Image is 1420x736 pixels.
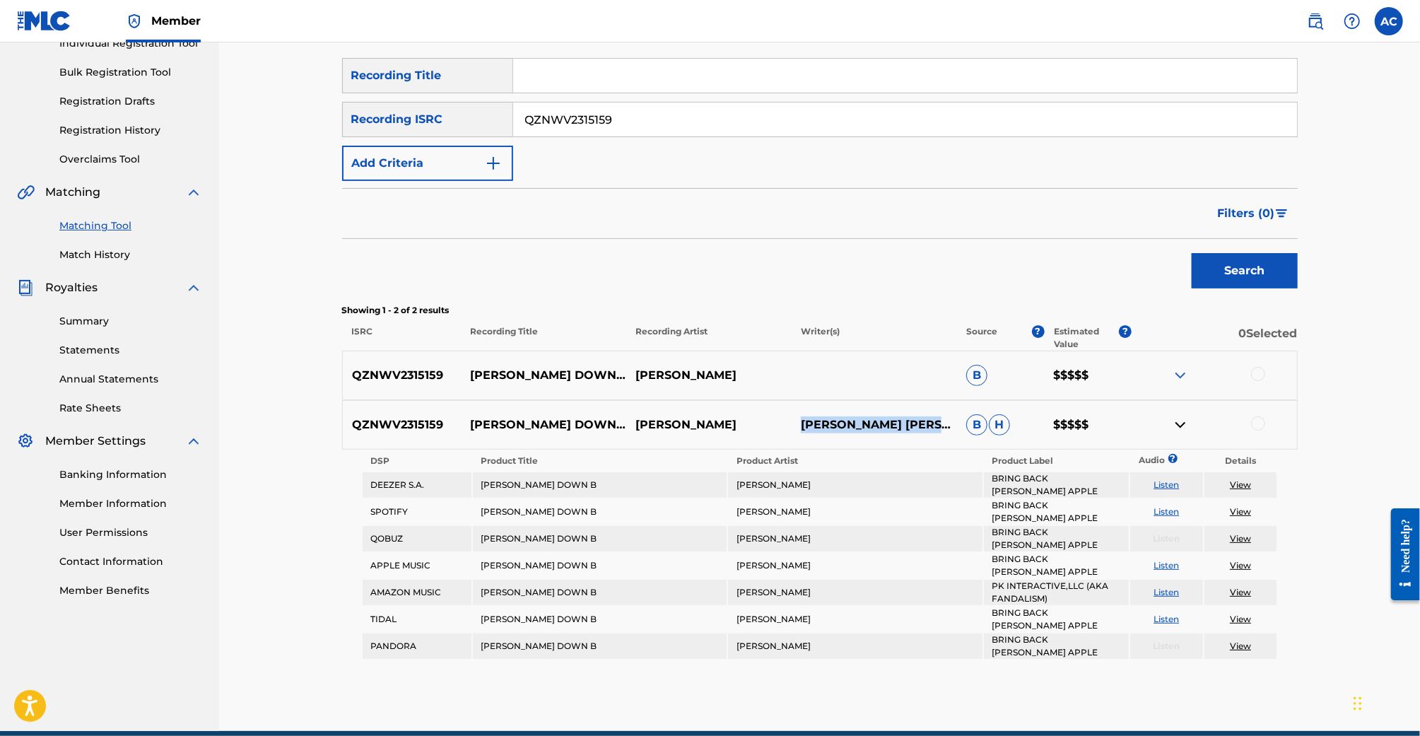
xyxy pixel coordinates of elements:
a: Bulk Registration Tool [59,65,202,80]
td: [PERSON_NAME] DOWN B [473,633,727,659]
a: Member Information [59,496,202,511]
img: search [1307,13,1324,30]
td: BRING BACK [PERSON_NAME] APPLE [984,526,1129,551]
img: MLC Logo [17,11,71,31]
span: ? [1032,325,1045,338]
td: SPOTIFY [363,499,471,525]
p: Recording Title [460,325,626,351]
td: [PERSON_NAME] [728,499,982,525]
a: View [1230,587,1251,597]
td: QOBUZ [363,526,471,551]
p: Listen [1130,532,1203,545]
a: Listen [1154,479,1179,490]
td: TIDAL [363,607,471,632]
a: Listen [1154,614,1179,624]
td: [PERSON_NAME] DOWN B [473,553,727,578]
a: Listen [1154,560,1179,571]
a: Individual Registration Tool [59,36,202,51]
p: [PERSON_NAME] DOWN B [461,416,626,433]
div: Drag [1354,682,1362,725]
p: Audio [1130,454,1147,467]
a: Matching Tool [59,218,202,233]
td: AMAZON MUSIC [363,580,471,605]
a: Contact Information [59,554,202,569]
a: Statements [59,343,202,358]
span: ? [1173,454,1173,463]
td: [PERSON_NAME] DOWN B [473,472,727,498]
iframe: Resource Center [1380,497,1420,611]
p: Listen [1130,640,1203,653]
span: Filters ( 0 ) [1218,205,1275,222]
p: $$$$$ [1044,367,1132,384]
div: Help [1338,7,1366,35]
a: Summary [59,314,202,329]
p: ISRC [342,325,461,351]
a: Registration Drafts [59,94,202,109]
div: User Menu [1375,7,1403,35]
span: Member [151,13,201,29]
img: contract [1172,416,1189,433]
td: BRING BACK [PERSON_NAME] APPLE [984,607,1129,632]
a: View [1230,560,1251,571]
td: BRING BACK [PERSON_NAME] APPLE [984,633,1129,659]
td: [PERSON_NAME] [728,633,982,659]
span: H [989,414,1010,436]
img: expand [185,279,202,296]
th: Product Title [473,451,727,471]
span: ? [1119,325,1132,338]
a: Match History [59,247,202,262]
p: [PERSON_NAME] [626,416,792,433]
a: Member Benefits [59,583,202,598]
a: View [1230,506,1251,517]
td: BRING BACK [PERSON_NAME] APPLE [984,553,1129,578]
a: View [1230,614,1251,624]
img: Top Rightsholder [126,13,143,30]
img: expand [185,433,202,450]
a: View [1230,533,1251,544]
a: Listen [1154,587,1179,597]
p: [PERSON_NAME] [626,367,792,384]
p: Writer(s) [792,325,957,351]
button: Add Criteria [342,146,513,181]
th: Product Artist [728,451,982,471]
form: Search Form [342,58,1298,296]
th: Details [1204,451,1277,471]
a: Annual Statements [59,372,202,387]
span: Matching [45,184,100,201]
td: DEEZER S.A. [363,472,471,498]
td: [PERSON_NAME] [728,580,982,605]
td: APPLE MUSIC [363,553,471,578]
p: [PERSON_NAME] [PERSON_NAME] [792,416,957,433]
span: Royalties [45,279,98,296]
td: BRING BACK [PERSON_NAME] APPLE [984,499,1129,525]
a: Listen [1154,506,1179,517]
td: [PERSON_NAME] DOWN B [473,526,727,551]
button: Search [1192,253,1298,288]
p: Showing 1 - 2 of 2 results [342,304,1298,317]
td: [PERSON_NAME] DOWN B [473,580,727,605]
td: BRING BACK [PERSON_NAME] APPLE [984,472,1129,498]
td: [PERSON_NAME] [728,472,982,498]
button: Filters (0) [1209,196,1298,231]
p: Estimated Value [1054,325,1119,351]
a: View [1230,479,1251,490]
p: Recording Artist [626,325,792,351]
a: Rate Sheets [59,401,202,416]
th: Product Label [984,451,1129,471]
p: Source [966,325,997,351]
th: DSP [363,451,471,471]
td: [PERSON_NAME] DOWN B [473,499,727,525]
span: B [966,414,987,436]
a: View [1230,641,1251,651]
a: Overclaims Tool [59,152,202,167]
td: [PERSON_NAME] [728,553,982,578]
td: PK INTERACTIVE,LLC (AKA FANDALISM) [984,580,1129,605]
td: [PERSON_NAME] [728,526,982,551]
img: help [1344,13,1361,30]
div: Chat Widget [1349,668,1420,736]
p: $$$$$ [1044,416,1132,433]
p: 0 Selected [1132,325,1297,351]
a: Banking Information [59,467,202,482]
